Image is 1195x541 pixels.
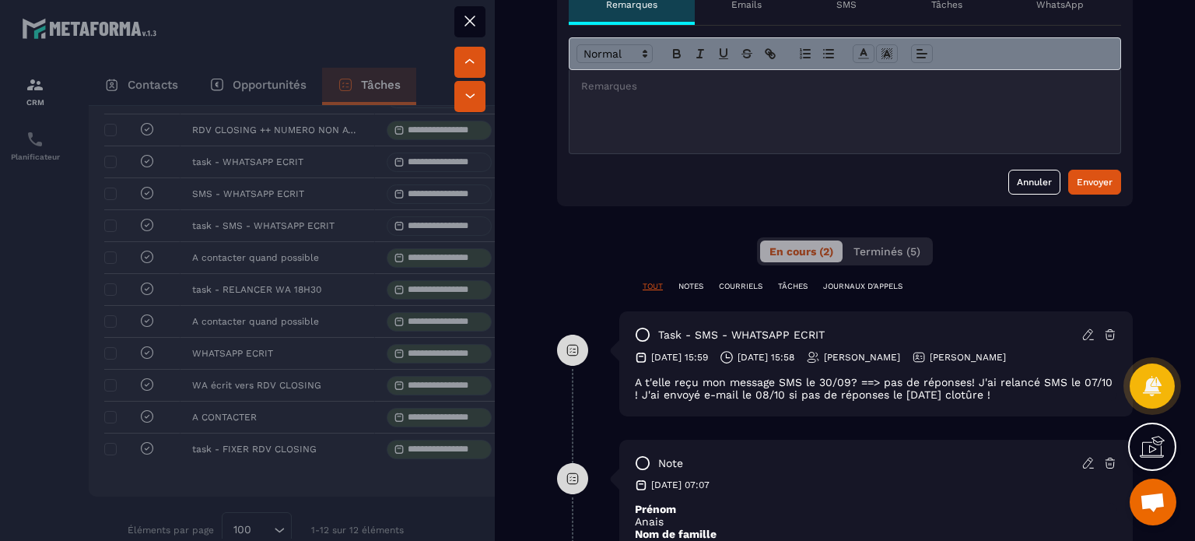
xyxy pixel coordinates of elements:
button: Annuler [1008,170,1060,195]
p: JOURNAUX D'APPELS [823,281,902,292]
div: Envoyer [1077,174,1113,190]
p: TOUT [643,281,663,292]
button: Terminés (5) [844,241,930,262]
p: [PERSON_NAME] [824,351,900,364]
p: [DATE] 15:58 [738,351,794,364]
p: COURRIELS [719,281,762,292]
p: task - SMS - WHATSAPP ECRIT [658,328,825,343]
p: TÂCHES [778,281,808,292]
span: Terminés (5) [853,245,920,258]
strong: Nom de famille [635,528,717,540]
button: Envoyer [1068,170,1121,195]
p: note [658,456,683,471]
span: En cours (2) [769,245,833,258]
p: [DATE] 07:07 [651,479,710,491]
p: [DATE] 15:59 [651,351,708,364]
div: A t'elle reçu mon message SMS le 30/09? ==> pas de réponses! J'ai relancé SMS le 07/10 ! J'ai env... [635,376,1117,401]
p: Anais [635,515,1117,528]
button: En cours (2) [760,241,843,262]
strong: Prénom [635,503,676,515]
p: NOTES [678,281,703,292]
p: [PERSON_NAME] [930,351,1006,364]
div: Ouvrir le chat [1130,479,1176,525]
